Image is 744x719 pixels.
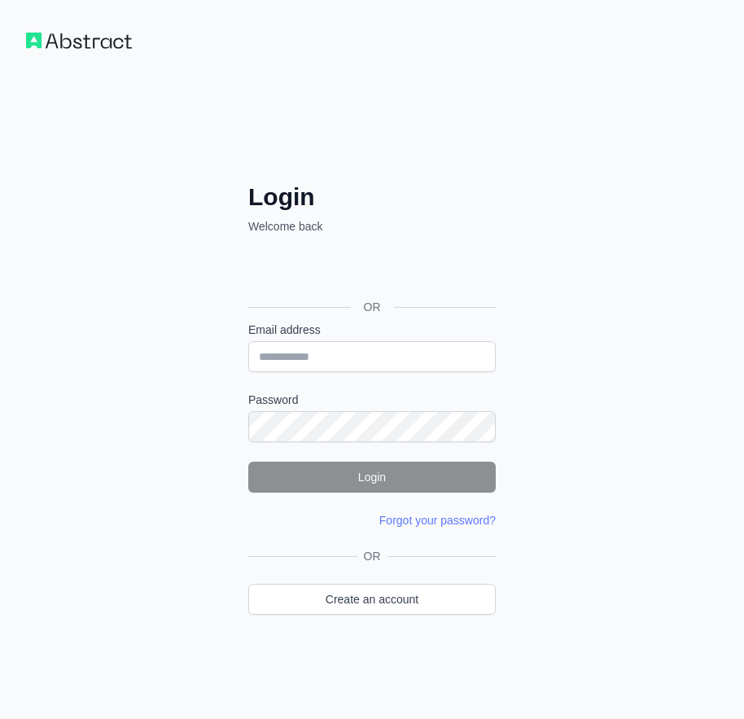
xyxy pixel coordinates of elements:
[351,299,394,315] span: OR
[379,514,496,527] a: Forgot your password?
[26,33,132,49] img: Workflow
[248,584,496,615] a: Create an account
[248,218,496,235] p: Welcome back
[357,548,387,564] span: OR
[240,252,501,288] iframe: Nút Đăng nhập bằng Google
[248,322,496,338] label: Email address
[248,462,496,493] button: Login
[248,182,496,212] h2: Login
[248,392,496,408] label: Password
